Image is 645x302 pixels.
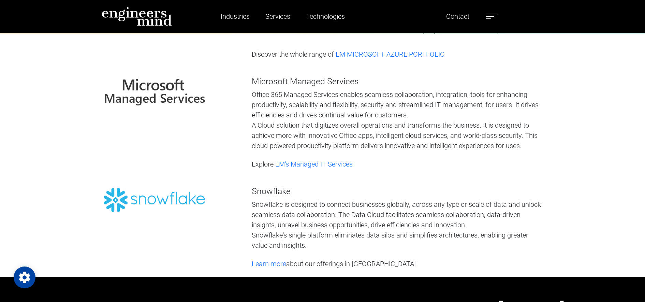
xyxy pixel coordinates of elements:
[252,49,544,59] p: Discover the whole range of
[252,199,544,230] p: Snowflake is designed to connect businesses globally, across any type or scale of data and unlock...
[336,50,445,58] a: EM MICROSOFT AZURE PORTFOLIO
[252,230,544,250] p: Snowflake's single platform eliminates data silos and simplifies architectures, enabling greater ...
[252,89,544,120] p: Office 365 Managed Services enables seamless collaboration, integration, tools for enhancing prod...
[252,159,544,169] p: Explore
[252,260,286,268] a: Learn more
[252,259,544,269] p: about our offerings in [GEOGRAPHIC_DATA]
[102,186,208,214] img: gif
[252,120,544,151] p: A Cloud solution that digitizes overall operations and transforms the business. It is designed to...
[252,76,544,87] h4: Microsoft Managed Services
[102,76,208,107] img: gif
[303,9,348,24] a: Technologies
[102,7,172,26] img: logo
[252,186,544,197] h4: Snowflake
[275,160,353,168] a: EM's Managed IT Services
[443,9,472,24] a: Contact
[218,9,252,24] a: Industries
[263,9,293,24] a: Services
